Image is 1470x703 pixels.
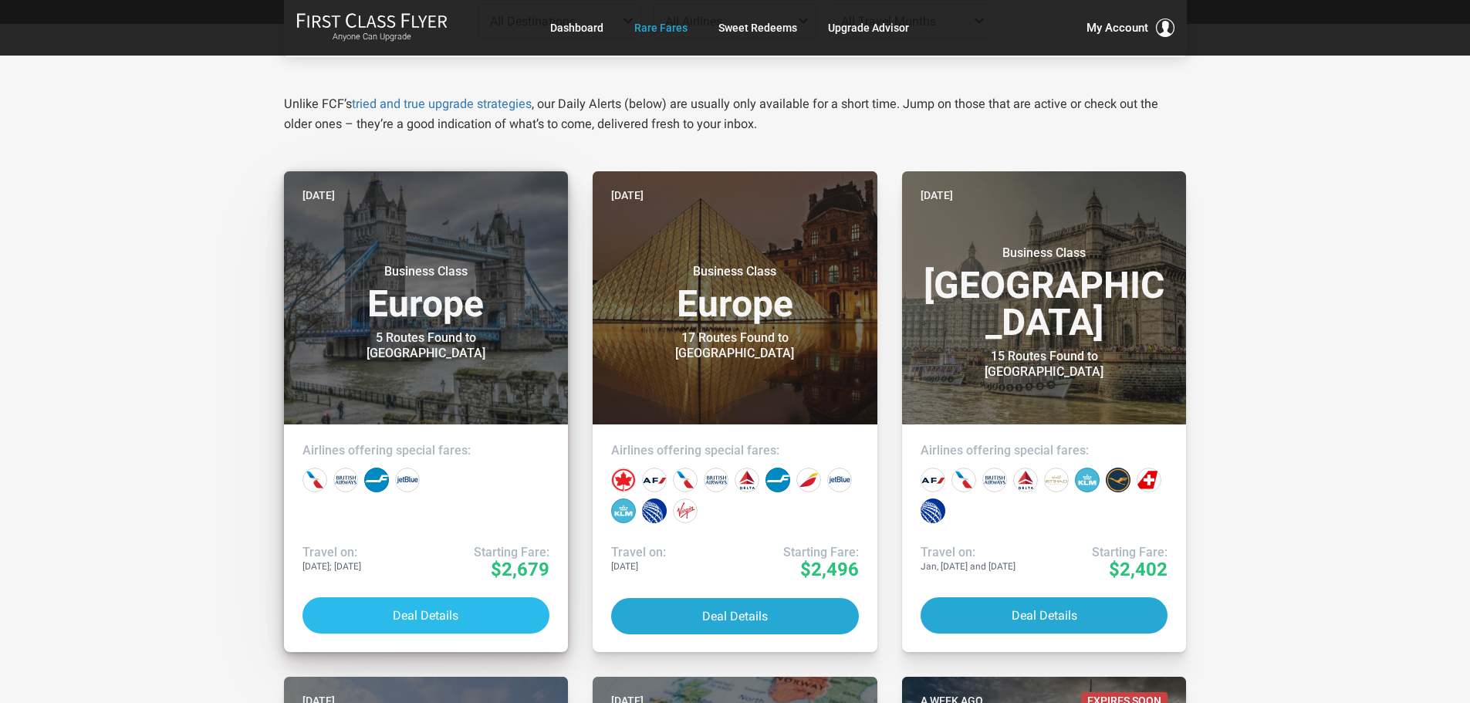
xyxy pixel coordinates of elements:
div: JetBlue [827,468,852,492]
div: British Airways [333,468,358,492]
small: Anyone Can Upgrade [296,32,448,42]
div: 17 Routes Found to [GEOGRAPHIC_DATA] [638,330,831,361]
h4: Airlines offering special fares: [302,443,550,458]
div: United [921,499,945,523]
div: Lufthansa [1106,468,1130,492]
small: Business Class [638,264,831,279]
div: British Airways [982,468,1007,492]
div: 5 Routes Found to [GEOGRAPHIC_DATA] [329,330,522,361]
div: Etihad [1044,468,1069,492]
div: Finnair [765,468,790,492]
span: My Account [1086,19,1148,37]
h3: Europe [611,264,859,323]
a: [DATE]Business Class[GEOGRAPHIC_DATA]15 Routes Found to [GEOGRAPHIC_DATA]Airlines offering specia... [902,171,1187,652]
div: United [642,499,667,523]
a: First Class FlyerAnyone Can Upgrade [296,12,448,43]
img: First Class Flyer [296,12,448,29]
h4: Airlines offering special fares: [921,443,1168,458]
a: [DATE]Business ClassEurope5 Routes Found to [GEOGRAPHIC_DATA]Airlines offering special fares:Trav... [284,171,569,652]
small: Business Class [948,245,1141,261]
h3: Europe [302,264,550,323]
h4: Airlines offering special fares: [611,443,859,458]
p: Unlike FCF’s , our Daily Alerts (below) are usually only available for a short time. Jump on thos... [284,94,1187,134]
div: Swiss [1137,468,1161,492]
a: Sweet Redeems [718,14,797,42]
div: JetBlue [395,468,420,492]
button: Deal Details [302,597,550,634]
time: [DATE] [302,187,335,204]
div: Iberia [796,468,821,492]
h3: [GEOGRAPHIC_DATA] [921,245,1168,341]
div: Air Canada [611,468,636,492]
div: American Airlines [302,468,327,492]
div: Delta Airlines [735,468,759,492]
div: Virgin Atlantic [673,499,698,523]
div: British Airways [704,468,728,492]
a: tried and true upgrade strategies [352,96,532,111]
button: Deal Details [611,598,859,634]
div: American Airlines [951,468,976,492]
div: Delta Airlines [1013,468,1038,492]
a: Dashboard [550,14,603,42]
div: KLM [611,499,636,523]
button: Deal Details [921,597,1168,634]
a: Rare Fares [634,14,688,42]
div: 15 Routes Found to [GEOGRAPHIC_DATA] [948,349,1141,380]
a: Upgrade Advisor [828,14,909,42]
div: American Airlines [673,468,698,492]
div: KLM [1075,468,1100,492]
div: Air France [642,468,667,492]
time: [DATE] [921,187,953,204]
time: [DATE] [611,187,644,204]
div: Finnair [364,468,389,492]
a: [DATE]Business ClassEurope17 Routes Found to [GEOGRAPHIC_DATA]Airlines offering special fares:Tra... [593,171,877,652]
div: Air France [921,468,945,492]
small: Business Class [329,264,522,279]
button: My Account [1086,19,1174,37]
